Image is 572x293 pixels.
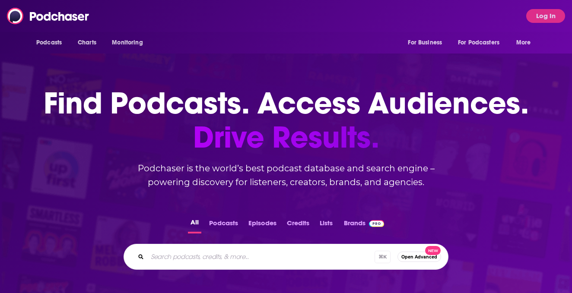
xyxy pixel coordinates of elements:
button: Episodes [246,217,279,233]
span: Drive Results. [44,120,529,154]
h2: Podchaser is the world’s best podcast database and search engine – powering discovery for listene... [113,161,459,189]
button: Credits [284,217,312,233]
button: open menu [106,35,154,51]
button: open menu [30,35,73,51]
span: For Business [408,37,442,49]
span: ⌘ K [375,251,391,263]
button: Lists [317,217,335,233]
span: For Podcasters [458,37,499,49]
a: BrandsPodchaser Pro [344,217,384,233]
button: Open AdvancedNew [397,252,441,262]
span: Charts [78,37,96,49]
button: open menu [402,35,453,51]
button: Podcasts [207,217,241,233]
div: Search podcasts, credits, & more... [124,244,448,270]
img: Podchaser - Follow, Share and Rate Podcasts [7,8,90,24]
button: open menu [452,35,512,51]
span: More [516,37,531,49]
button: Log In [526,9,565,23]
button: open menu [510,35,542,51]
input: Search podcasts, credits, & more... [147,250,375,264]
img: Podchaser Pro [369,220,384,227]
a: Charts [72,35,102,51]
h1: Find Podcasts. Access Audiences. [44,86,529,154]
span: New [425,246,441,255]
button: All [188,217,201,233]
span: Monitoring [112,37,143,49]
span: Open Advanced [401,255,437,259]
span: Podcasts [36,37,62,49]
